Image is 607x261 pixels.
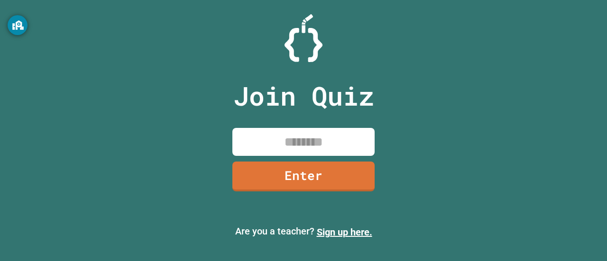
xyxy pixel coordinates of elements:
img: Logo.svg [285,14,322,62]
a: Sign up here. [317,226,372,238]
p: Join Quiz [233,76,374,116]
p: Are you a teacher? [8,224,599,239]
button: GoGuardian Privacy Information [8,15,28,35]
a: Enter [232,162,375,191]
